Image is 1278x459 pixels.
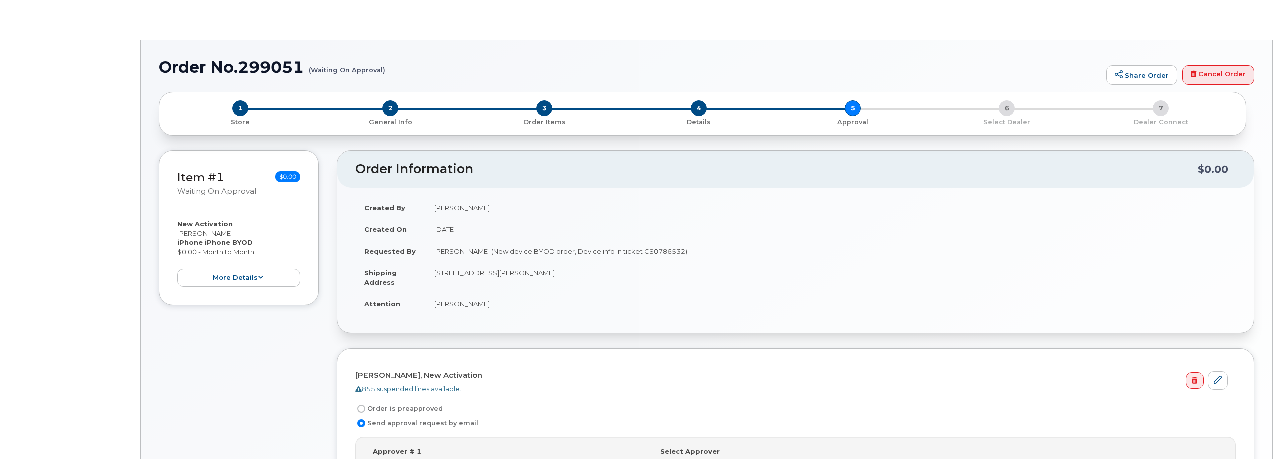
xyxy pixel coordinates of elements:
strong: New Activation [177,220,233,228]
a: 1 Store [167,116,313,127]
a: Cancel Order [1182,65,1254,85]
strong: iPhone iPhone BYOD [177,238,253,246]
p: Order Items [471,118,617,127]
span: 3 [536,100,552,116]
a: 4 Details [621,116,776,127]
div: $0.00 [1198,160,1228,179]
div: 855 suspended lines available. [355,384,1228,394]
a: Item #1 [177,170,224,184]
td: [STREET_ADDRESS][PERSON_NAME] [425,262,1236,293]
span: 1 [232,100,248,116]
p: Details [625,118,772,127]
p: General Info [317,118,463,127]
td: [PERSON_NAME] [425,293,1236,315]
span: 4 [691,100,707,116]
label: Send approval request by email [355,417,478,429]
strong: Shipping Address [364,269,397,286]
button: more details [177,269,300,287]
div: [PERSON_NAME] $0.00 - Month to Month [177,219,300,287]
h1: Order No.299051 [159,58,1101,76]
small: (Waiting On Approval) [309,58,385,74]
input: Order is preapproved [357,405,365,413]
td: [PERSON_NAME] [425,197,1236,219]
p: Store [171,118,309,127]
input: Send approval request by email [357,419,365,427]
label: Order is preapproved [355,403,443,415]
span: $0.00 [275,171,300,182]
strong: Attention [364,300,400,308]
h2: Order Information [355,162,1198,176]
td: [DATE] [425,218,1236,240]
label: Select Approver [660,447,720,456]
h4: [PERSON_NAME], New Activation [355,371,1228,380]
strong: Created By [364,204,405,212]
td: [PERSON_NAME] (New device BYOD order, Device info in ticket CS0786532) [425,240,1236,262]
a: Share Order [1106,65,1177,85]
strong: Created On [364,225,407,233]
a: 2 General Info [313,116,467,127]
a: 3 Order Items [467,116,621,127]
small: Waiting On Approval [177,187,256,196]
strong: Requested By [364,247,416,255]
span: 2 [382,100,398,116]
label: Approver # 1 [373,447,421,456]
